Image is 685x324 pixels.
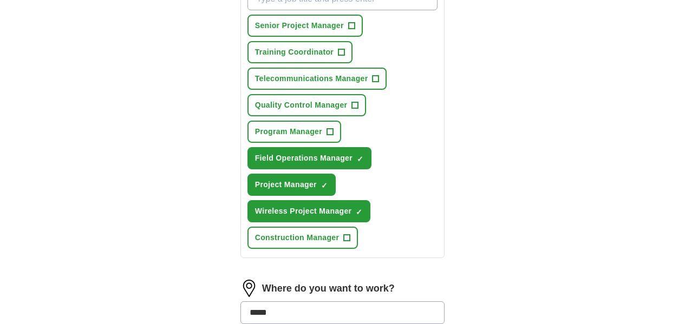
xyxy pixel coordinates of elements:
[255,20,344,31] span: Senior Project Manager
[240,280,258,297] img: location.png
[255,206,352,217] span: Wireless Project Manager
[262,281,395,296] label: Where do you want to work?
[247,200,371,222] button: Wireless Project Manager✓
[247,227,358,249] button: Construction Manager
[247,68,387,90] button: Telecommunications Manager
[255,126,322,137] span: Program Manager
[321,181,328,190] span: ✓
[247,121,341,143] button: Program Manager
[255,73,368,84] span: Telecommunications Manager
[247,147,371,169] button: Field Operations Manager✓
[255,179,317,190] span: Project Manager
[247,41,353,63] button: Training Coordinator
[255,232,340,243] span: Construction Manager
[356,208,362,216] span: ✓
[247,94,367,116] button: Quality Control Manager
[247,15,363,37] button: Senior Project Manager
[255,47,334,58] span: Training Coordinator
[357,155,363,163] span: ✓
[255,100,348,111] span: Quality Control Manager
[247,174,336,196] button: Project Manager✓
[255,153,353,164] span: Field Operations Manager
